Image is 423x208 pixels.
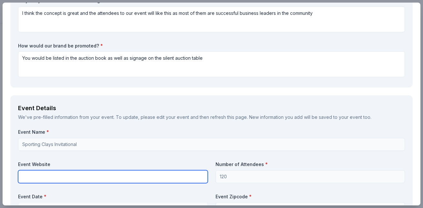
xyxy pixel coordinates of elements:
[18,129,405,135] label: Event Name
[18,193,208,200] label: Event Date
[216,193,405,200] label: Event Zipcode
[18,43,405,49] label: How would our brand be promoted?
[18,103,405,113] div: Event Details
[18,113,405,121] div: We've pre-filled information from your event. To update, please edit your event and then refresh ...
[216,161,405,168] label: Number of Attendees
[18,51,405,77] textarea: You would be listed in the auction book as well as signage on the silent auction table
[18,161,208,168] label: Event Website
[18,6,405,32] textarea: I think the concept is great and the attendees to our event will like this as most of them are su...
